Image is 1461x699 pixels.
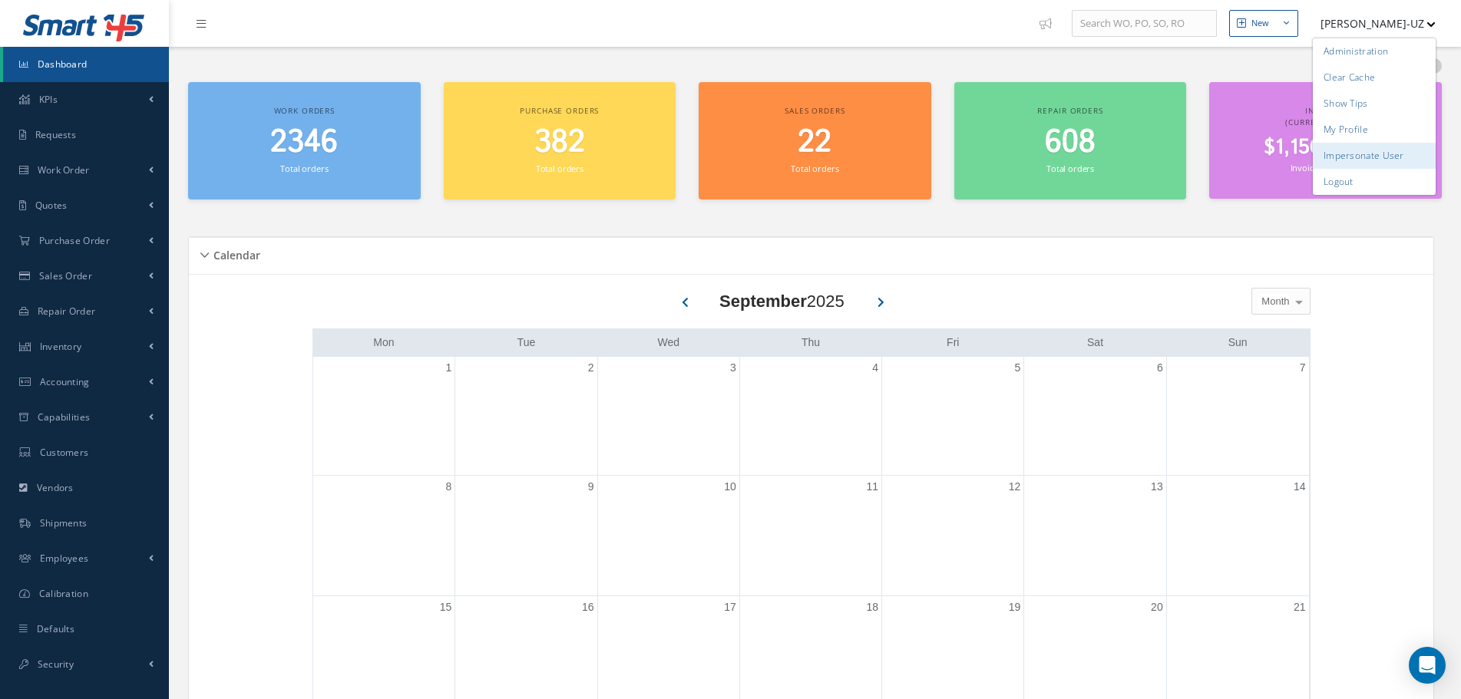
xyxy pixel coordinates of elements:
[954,82,1187,199] a: Repair orders 608 Total orders
[38,58,88,71] span: Dashboard
[654,333,683,352] a: Wednesday
[719,292,807,311] b: September
[1297,357,1309,379] a: September 7, 2025
[37,481,74,494] span: Vendors
[536,163,583,174] small: Total orders
[313,357,455,476] td: September 1, 2025
[1313,117,1436,143] a: My Profile
[442,476,454,498] a: September 8, 2025
[597,475,739,596] td: September 10, 2025
[1148,476,1166,498] a: September 13, 2025
[280,163,328,174] small: Total orders
[798,333,823,352] a: Thursday
[1229,10,1298,37] button: New
[721,476,739,498] a: September 10, 2025
[442,357,454,379] a: September 1, 2025
[1313,169,1436,195] a: Logout
[882,475,1024,596] td: September 12, 2025
[1166,357,1308,476] td: September 7, 2025
[1313,38,1436,64] a: Administration
[739,357,881,476] td: September 4, 2025
[1291,476,1309,498] a: September 14, 2025
[35,199,68,212] span: Quotes
[455,475,597,596] td: September 9, 2025
[1148,596,1166,618] a: September 20, 2025
[35,128,76,141] span: Requests
[1024,357,1166,476] td: September 6, 2025
[39,269,92,282] span: Sales Order
[40,516,88,529] span: Shipments
[585,357,597,379] a: September 2, 2025
[1084,333,1106,352] a: Saturday
[1037,105,1102,116] span: Repair orders
[534,120,585,164] span: 382
[869,357,881,379] a: September 4, 2025
[1045,120,1096,164] span: 608
[1264,133,1388,163] span: $1,156,160.00
[699,82,931,199] a: Sales orders 22 Total orders
[944,333,962,352] a: Friday
[1209,82,1442,199] a: Invoiced (Current Month) $1,156,160.00 Invoices Total: 593
[1024,475,1166,596] td: September 13, 2025
[437,596,455,618] a: September 15, 2025
[444,82,676,199] a: Purchase orders 382 Total orders
[40,340,82,353] span: Inventory
[727,357,739,379] a: September 3, 2025
[739,475,881,596] td: September 11, 2025
[719,289,845,314] div: 2025
[785,105,845,116] span: Sales orders
[791,163,838,174] small: Total orders
[1251,17,1269,30] div: New
[1306,8,1436,38] button: [PERSON_NAME]-UZ
[520,105,599,116] span: Purchase orders
[38,163,90,176] span: Work Order
[1291,162,1361,173] small: Invoices Total: 593
[1409,647,1446,684] div: Open Intercom Messenger
[39,234,110,247] span: Purchase Order
[313,475,455,596] td: September 8, 2025
[579,596,597,618] a: September 16, 2025
[455,357,597,476] td: September 2, 2025
[597,357,739,476] td: September 3, 2025
[1285,117,1366,127] span: (Current Month)
[188,82,421,199] a: Work orders 2346 Total orders
[39,587,88,600] span: Calibration
[1006,476,1024,498] a: September 12, 2025
[1072,10,1217,38] input: Search WO, PO, SO, RO
[37,622,74,635] span: Defaults
[40,446,89,459] span: Customers
[209,244,260,262] h5: Calendar
[1046,163,1094,174] small: Total orders
[721,596,739,618] a: September 17, 2025
[1313,91,1436,117] a: Show Tips
[882,357,1024,476] td: September 5, 2025
[585,476,597,498] a: September 9, 2025
[38,410,91,424] span: Capabilities
[40,552,89,565] span: Employees
[3,47,169,82] a: Dashboard
[1225,333,1251,352] a: Sunday
[38,305,96,318] span: Repair Order
[270,120,338,164] span: 2346
[514,333,539,352] a: Tuesday
[1291,596,1309,618] a: September 21, 2025
[40,375,90,388] span: Accounting
[39,93,58,106] span: KPIs
[1313,143,1436,169] a: Impersonate User
[370,333,397,352] a: Monday
[1305,105,1347,116] span: Invoiced
[1313,64,1436,91] a: Clear Cache
[38,658,74,671] span: Security
[864,476,882,498] a: September 11, 2025
[1154,357,1166,379] a: September 6, 2025
[1006,596,1024,618] a: September 19, 2025
[1258,294,1289,309] span: Month
[1166,475,1308,596] td: September 14, 2025
[1012,357,1024,379] a: September 5, 2025
[864,596,882,618] a: September 18, 2025
[798,120,831,164] span: 22
[274,105,335,116] span: Work orders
